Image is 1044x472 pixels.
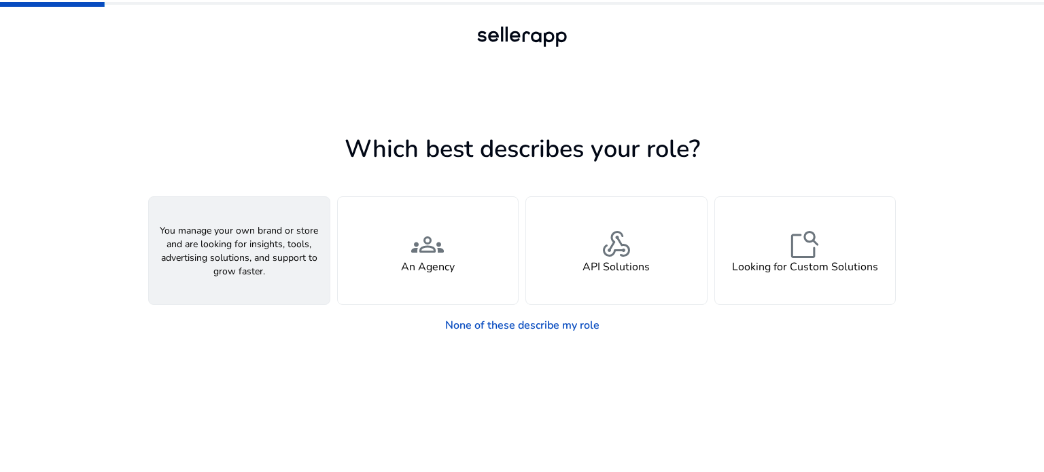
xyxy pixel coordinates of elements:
span: groups [411,228,444,261]
a: None of these describe my role [434,312,610,339]
span: webhook [600,228,633,261]
h1: Which best describes your role? [148,134,896,164]
button: webhookAPI Solutions [525,196,708,305]
h4: Looking for Custom Solutions [732,261,878,274]
button: groupsAn Agency [337,196,519,305]
button: feature_searchLooking for Custom Solutions [714,196,897,305]
h4: An Agency [401,261,455,274]
h4: API Solutions [582,261,650,274]
button: You manage your own brand or store and are looking for insights, tools, advertising solutions, an... [148,196,330,305]
span: feature_search [788,228,821,261]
